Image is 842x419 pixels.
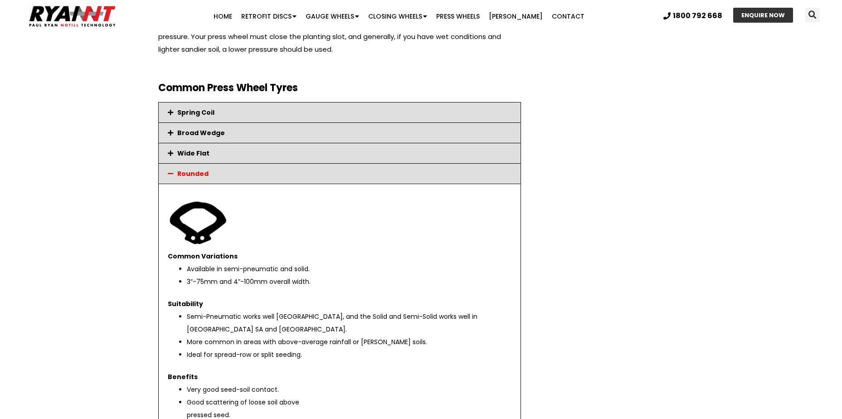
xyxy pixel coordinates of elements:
strong: Benefits [168,372,198,381]
li: 3”-75mm and 4”-100mm overall width. [187,275,511,288]
a: Broad Wedge [177,128,225,137]
a: ENQUIRE NOW [733,8,793,23]
p: Soil type, soil moisture level, crop type, and planting time will help to determine your optimum ... [158,18,521,56]
p: Semi-Pneumatic works well [GEOGRAPHIC_DATA], and the Solid and Semi-Solid works well in [GEOGRAPH... [187,310,511,336]
img: Rounded [168,191,227,250]
a: Wide Flat [177,149,209,158]
b: Common Press Wheel Tyres [158,81,298,95]
a: Gauge Wheels [301,7,364,25]
div: Rounded [159,164,521,184]
a: Home [209,7,237,25]
a: Spring Coil [177,108,214,117]
a: Contact [547,7,589,25]
div: Spring Coil [159,102,521,122]
p: Very good seed-soil contact. [187,383,511,396]
strong: Suitability [168,299,203,308]
a: Press Wheels [432,7,484,25]
nav: Menu [163,7,635,25]
div: Search [805,8,820,22]
p: Ideal for spread-row or split seeding. [187,348,511,361]
div: Wide Flat [159,143,521,163]
p: More common in areas with above-average rainfall or [PERSON_NAME] soils. [187,336,511,348]
div: Broad Wedge [159,123,521,143]
span: 1800 792 668 [673,12,722,19]
img: Ryan NT logo [27,2,118,30]
a: Rounded [177,169,209,178]
li: Available in semi-pneumatic and solid. [187,263,511,275]
a: 1800 792 668 [663,12,722,19]
strong: Common Variations [168,252,238,261]
a: Closing Wheels [364,7,432,25]
a: Retrofit Discs [237,7,301,25]
span: ENQUIRE NOW [741,12,785,18]
a: [PERSON_NAME] [484,7,547,25]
